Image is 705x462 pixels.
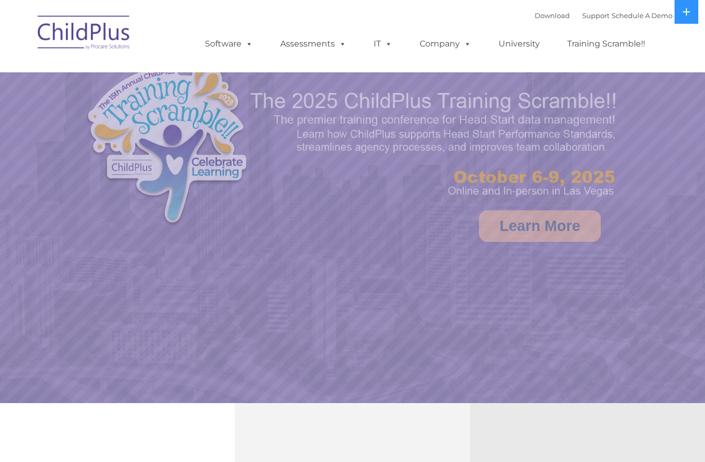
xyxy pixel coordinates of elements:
a: Software [195,34,263,54]
a: Schedule A Demo [612,11,672,20]
a: Support [582,11,610,20]
a: Training Scramble!! [557,34,655,54]
a: Learn More [479,210,601,242]
a: Download [535,11,570,20]
a: University [488,34,550,54]
a: Assessments [270,34,357,54]
a: IT [363,34,403,54]
img: ChildPlus by Procare Solutions [33,8,136,60]
a: Company [409,34,482,54]
font: | [535,11,672,20]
